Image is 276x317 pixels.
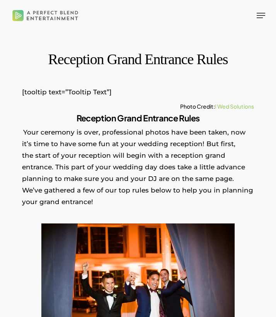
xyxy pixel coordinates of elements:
[22,126,254,218] p: Your ceremony is over, professional photos have been taken, now it’s time to have some fun at you...
[215,103,254,110] a: I Wed Solutions
[77,112,199,123] strong: Reception Grand Entrance Rules
[11,5,80,26] img: A Perfect Blend Entertainment
[22,55,254,64] h1: Reception Grand Entrance Rules
[257,12,265,19] a: Navigation Menu
[22,102,254,111] h6: Photo Credit:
